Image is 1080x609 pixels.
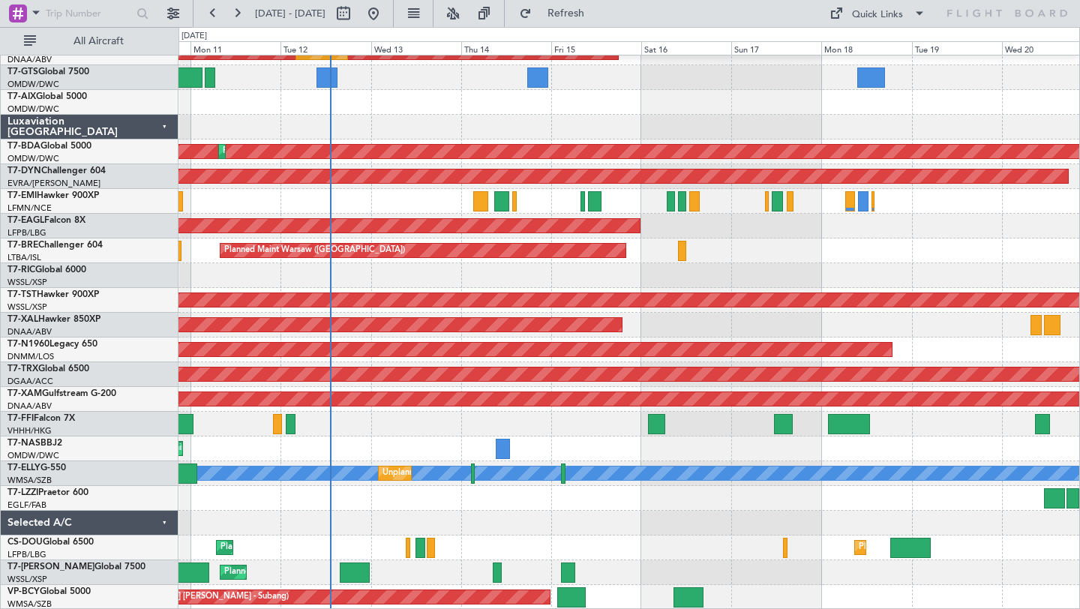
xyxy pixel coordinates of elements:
div: Wed 13 [371,41,461,55]
div: Tue 19 [912,41,1002,55]
a: OMDW/DWC [7,79,59,90]
a: T7-BREChallenger 604 [7,241,103,250]
div: Planned Maint [GEOGRAPHIC_DATA] ([GEOGRAPHIC_DATA]) [224,561,460,583]
div: Unplanned Maint [GEOGRAPHIC_DATA] (Sultan [PERSON_NAME] [PERSON_NAME] - Subang) [382,462,742,484]
span: T7-XAM [7,389,42,398]
a: DNAA/ABV [7,400,52,412]
a: WSSL/XSP [7,301,47,313]
a: T7-BDAGlobal 5000 [7,142,91,151]
a: T7-RICGlobal 6000 [7,265,86,274]
a: WMSA/SZB [7,475,52,486]
span: T7-ELLY [7,463,40,472]
a: LFMN/NCE [7,202,52,214]
span: T7-FFI [7,414,34,423]
span: T7-XAL [7,315,38,324]
button: Refresh [512,1,602,25]
a: CS-DOUGlobal 6500 [7,538,94,547]
span: CS-DOU [7,538,43,547]
a: T7-TSTHawker 900XP [7,290,99,299]
div: Mon 18 [821,41,911,55]
a: T7-NASBBJ2 [7,439,62,448]
a: EVRA/[PERSON_NAME] [7,178,100,189]
a: DNMM/LOS [7,351,54,362]
span: T7-AIX [7,92,36,101]
span: T7-BDA [7,142,40,151]
span: All Aircraft [39,36,158,46]
a: T7-N1960Legacy 650 [7,340,97,349]
a: DNAA/ABV [7,326,52,337]
a: T7-EAGLFalcon 8X [7,216,85,225]
a: DNAA/ABV [7,54,52,65]
a: VP-BCYGlobal 5000 [7,587,91,596]
div: [DATE] [181,30,207,43]
a: T7-XALHawker 850XP [7,315,100,324]
div: Fri 15 [551,41,641,55]
a: T7-TRXGlobal 6500 [7,364,89,373]
div: Planned Maint Warsaw ([GEOGRAPHIC_DATA]) [224,239,405,262]
span: T7-EMI [7,191,37,200]
a: LTBA/ISL [7,252,41,263]
span: T7-DYN [7,166,41,175]
div: Quick Links [852,7,903,22]
a: EGLF/FAB [7,499,46,511]
div: Sat 16 [641,41,731,55]
span: T7-NAS [7,439,40,448]
span: T7-N1960 [7,340,49,349]
a: T7-LZZIPraetor 600 [7,488,88,497]
a: OMDW/DWC [7,103,59,115]
a: LFPB/LBG [7,227,46,238]
a: T7-AIXGlobal 5000 [7,92,87,101]
span: VP-BCY [7,587,40,596]
a: T7-DYNChallenger 604 [7,166,106,175]
span: T7-GTS [7,67,38,76]
span: T7-TRX [7,364,38,373]
a: OMDW/DWC [7,153,59,164]
a: LFPB/LBG [7,549,46,560]
button: Quick Links [822,1,933,25]
span: T7-LZZI [7,488,38,497]
a: T7-GTSGlobal 7500 [7,67,89,76]
a: VHHH/HKG [7,425,52,436]
input: Trip Number [46,2,132,25]
a: OMDW/DWC [7,450,59,461]
a: T7-[PERSON_NAME]Global 7500 [7,562,145,571]
div: Tue 12 [280,41,370,55]
div: Planned Maint [GEOGRAPHIC_DATA] ([GEOGRAPHIC_DATA]) [220,536,457,559]
span: T7-[PERSON_NAME] [7,562,94,571]
a: T7-ELLYG-550 [7,463,66,472]
a: T7-XAMGulfstream G-200 [7,389,116,398]
div: Sun 17 [731,41,821,55]
span: T7-RIC [7,265,35,274]
a: WSSL/XSP [7,277,47,288]
div: Thu 14 [461,41,551,55]
span: Refresh [535,8,598,19]
span: T7-BRE [7,241,38,250]
span: [DATE] - [DATE] [255,7,325,20]
a: DGAA/ACC [7,376,53,387]
button: All Aircraft [16,29,163,53]
a: WSSL/XSP [7,574,47,585]
div: Mon 11 [190,41,280,55]
div: Planned Maint Dubai (Al Maktoum Intl) [223,140,370,163]
span: T7-TST [7,290,37,299]
a: T7-FFIFalcon 7X [7,414,75,423]
span: T7-EAGL [7,216,44,225]
a: T7-EMIHawker 900XP [7,191,99,200]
